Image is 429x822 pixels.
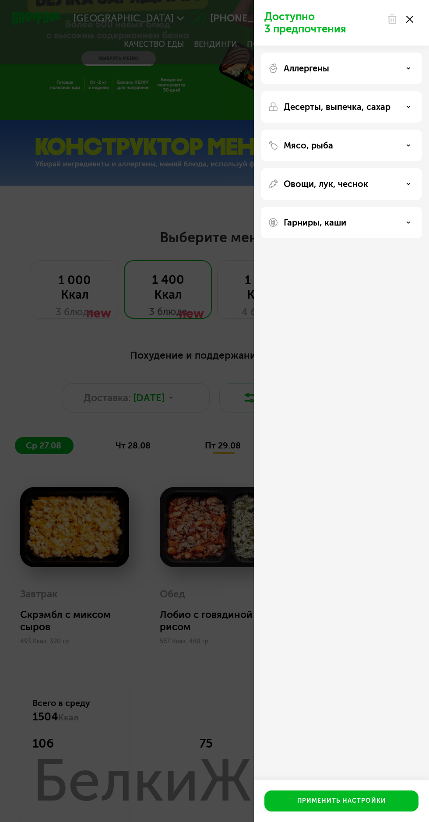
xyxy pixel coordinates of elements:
p: Десерты, выпечка, сахар [284,102,390,112]
p: Овощи, лук, чеснок [284,179,368,189]
button: Применить настройки [264,790,418,811]
p: Аллергены [284,63,329,74]
div: Применить настройки [297,797,386,805]
p: Мясо, рыба [284,140,333,151]
p: Доступно 3 предпочтения [264,11,382,35]
p: Гарниры, каши [284,217,346,228]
